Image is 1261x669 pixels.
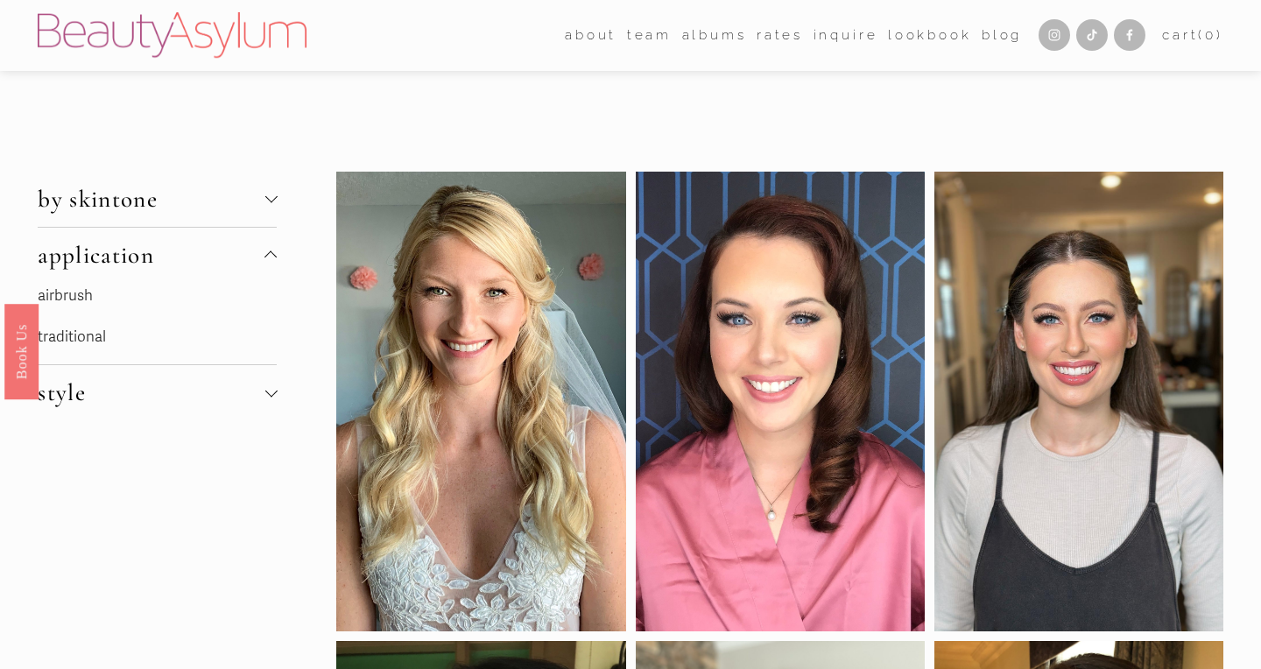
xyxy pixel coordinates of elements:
a: folder dropdown [565,22,616,49]
a: airbrush [38,286,93,305]
a: folder dropdown [627,22,672,49]
span: by skintone [38,185,264,214]
button: style [38,365,277,420]
a: Book Us [4,304,39,399]
a: Inquire [814,22,878,49]
a: Blog [982,22,1022,49]
span: 0 [1205,27,1216,43]
img: Beauty Asylum | Bridal Hair &amp; Makeup Charlotte &amp; Atlanta [38,12,306,58]
a: TikTok [1076,19,1108,51]
a: Facebook [1114,19,1145,51]
span: about [565,24,616,47]
button: application [38,228,277,283]
span: ( ) [1198,27,1222,43]
span: application [38,241,264,270]
div: application [38,283,277,364]
a: 0 items in cart [1162,24,1223,47]
a: Instagram [1039,19,1070,51]
button: by skintone [38,172,277,227]
span: style [38,378,264,407]
span: team [627,24,672,47]
a: Lookbook [888,22,972,49]
a: Rates [757,22,803,49]
a: albums [682,22,747,49]
a: traditional [38,327,106,346]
